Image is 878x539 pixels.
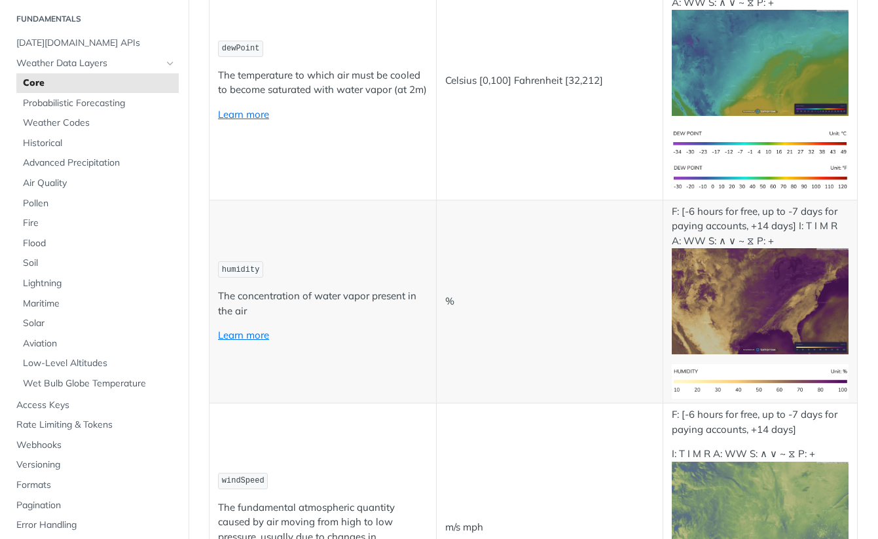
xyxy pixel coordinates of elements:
span: Weather Data Layers [16,57,162,70]
a: Lightning [16,274,179,293]
span: Formats [16,479,175,492]
p: F: [-6 hours for free, up to -7 days for paying accounts, +14 days] [672,407,849,437]
a: Wet Bulb Globe Temperature [16,374,179,394]
a: Aviation [16,334,179,354]
a: Historical [16,134,179,153]
a: Maritime [16,294,179,314]
span: humidity [222,265,260,274]
span: Advanced Precipitation [23,157,175,170]
span: Fire [23,217,175,230]
span: Expand image [672,294,849,307]
a: Solar [16,314,179,333]
a: Core [16,73,179,93]
a: Rate Limiting & Tokens [10,415,179,435]
span: Maritime [23,297,175,310]
span: Aviation [23,337,175,350]
span: Webhooks [16,439,175,452]
h2: Fundamentals [10,13,179,25]
a: Versioning [10,455,179,475]
span: Historical [23,137,175,150]
span: Soil [23,257,175,270]
a: Weather Data LayersHide subpages for Weather Data Layers [10,54,179,73]
a: Advanced Precipitation [16,153,179,173]
span: Error Handling [16,519,175,532]
span: Solar [23,317,175,330]
span: Versioning [16,458,175,472]
span: Flood [23,237,175,250]
a: Learn more [218,329,269,341]
p: The temperature to which air must be cooled to become saturated with water vapor (at 2m) [218,68,428,98]
span: Expand image [672,508,849,520]
span: Pollen [23,197,175,210]
p: % [445,294,655,309]
span: Low-Level Altitudes [23,357,175,370]
span: Expand image [672,375,849,387]
a: Soil [16,253,179,273]
span: Core [23,77,175,90]
span: Lightning [23,277,175,290]
a: Webhooks [10,436,179,455]
p: F: [-6 hours for free, up to -7 days for paying accounts, +14 days] I: T I M R A: WW S: ∧ ∨ ~ ⧖ P: + [672,204,849,355]
span: Expand image [672,56,849,68]
a: Flood [16,234,179,253]
span: Wet Bulb Globe Temperature [23,377,175,390]
span: Access Keys [16,399,175,412]
span: Rate Limiting & Tokens [16,418,175,432]
button: Hide subpages for Weather Data Layers [165,58,175,69]
span: Expand image [672,136,849,149]
a: Formats [10,475,179,495]
span: Weather Codes [23,117,175,130]
a: Weather Codes [16,113,179,133]
a: Error Handling [10,515,179,535]
a: Pagination [10,496,179,515]
a: [DATE][DOMAIN_NAME] APIs [10,33,179,53]
a: Pollen [16,194,179,214]
a: Low-Level Altitudes [16,354,179,373]
span: Air Quality [23,177,175,190]
span: dewPoint [222,44,260,53]
p: m/s mph [445,520,655,535]
a: Air Quality [16,174,179,193]
a: Probabilistic Forecasting [16,94,179,113]
p: The concentration of water vapor present in the air [218,289,428,318]
a: Learn more [218,108,269,121]
span: windSpeed [222,476,265,485]
p: Celsius [0,100] Fahrenheit [32,212] [445,73,655,88]
a: Access Keys [10,396,179,415]
span: Expand image [672,171,849,183]
span: Pagination [16,499,175,512]
span: [DATE][DOMAIN_NAME] APIs [16,37,175,50]
a: Fire [16,214,179,233]
span: Probabilistic Forecasting [23,97,175,110]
